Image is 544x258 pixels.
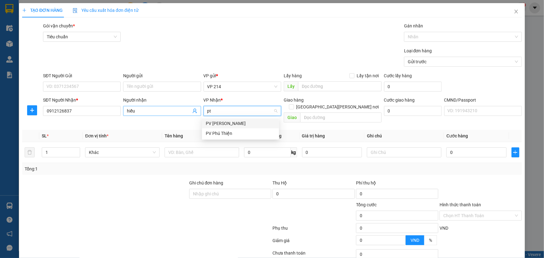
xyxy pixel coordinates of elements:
span: SL [42,133,47,138]
span: Lấy hàng [284,73,302,78]
span: close [514,9,519,14]
span: Tổng cước [356,202,377,207]
span: Đơn vị tính [85,133,108,138]
div: Người gửi [123,72,201,79]
label: Cước giao hàng [384,98,415,103]
strong: BIÊN NHẬN GỬI HÀNG HOÁ [22,37,72,42]
label: Hình thức thanh toán [440,202,481,207]
div: VP gửi [204,72,281,79]
input: 0 [302,147,362,157]
span: user-add [192,108,197,113]
div: CMND/Passport [444,97,522,103]
span: Giá trị hàng [302,133,325,138]
div: SĐT Người Nhận [43,97,121,103]
span: Giao [284,112,300,122]
input: Dọc đường [298,81,382,91]
span: Lấy tận nơi [354,72,382,79]
input: VD: Bàn, Ghế [165,147,239,157]
span: Khác [89,148,156,157]
label: Gán nhãn [404,23,423,28]
span: VND [440,226,448,231]
span: plus [27,108,37,113]
div: Phí thu hộ [356,179,438,189]
span: Yêu cầu xuất hóa đơn điện tử [73,8,138,13]
span: % [429,238,432,243]
div: Tổng: 1 [25,165,210,172]
label: Cước lấy hàng [384,73,412,78]
span: Tiêu chuẩn [47,32,117,41]
span: VP 214 [21,44,31,47]
span: Nơi nhận: [48,43,58,52]
span: Tên hàng [165,133,183,138]
span: VP 214 [207,82,277,91]
span: Nơi gửi: [6,43,13,52]
input: Cước giao hàng [384,106,442,116]
span: 21408250627 [60,23,88,28]
span: Gói vận chuyển [43,23,75,28]
button: Close [508,3,525,21]
button: plus [27,105,37,115]
th: Ghi chú [364,130,444,142]
label: Loại đơn hàng [404,48,432,53]
input: Ghi chú đơn hàng [189,189,272,199]
input: Ghi Chú [367,147,441,157]
img: logo [6,14,14,30]
span: Cước hàng [446,133,468,138]
span: Lấy [284,81,298,91]
div: PV Phú Thiện [206,130,275,137]
strong: CÔNG TY TNHH [GEOGRAPHIC_DATA] 214 QL13 - P.26 - Q.BÌNH THẠNH - TP HCM 1900888606 [16,10,51,33]
span: [GEOGRAPHIC_DATA][PERSON_NAME] nơi [294,103,382,110]
span: TẠO ĐƠN HÀNG [22,8,63,13]
span: VND [411,238,419,243]
div: SĐT Người Gửi [43,72,121,79]
input: Dọc đường [300,112,382,122]
div: Phụ thu [272,225,356,236]
span: Giao hàng [284,98,304,103]
input: Cước lấy hàng [384,82,442,92]
img: icon [73,8,78,13]
span: 13:57:17 [DATE] [59,28,88,33]
span: Thu Hộ [272,180,287,185]
div: Giảm giá [272,237,356,248]
button: delete [25,147,35,157]
div: Người nhận [123,97,201,103]
span: plus [22,8,26,12]
span: VP Nhận [204,98,221,103]
div: PV Phú Thiện [202,128,279,138]
span: kg [291,147,297,157]
div: PV [PERSON_NAME] [206,120,275,127]
span: Gửi trước [408,57,518,66]
button: plus [512,147,519,157]
span: plus [512,150,519,155]
div: PV Tân Bình [202,118,279,128]
label: Ghi chú đơn hàng [189,180,224,185]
